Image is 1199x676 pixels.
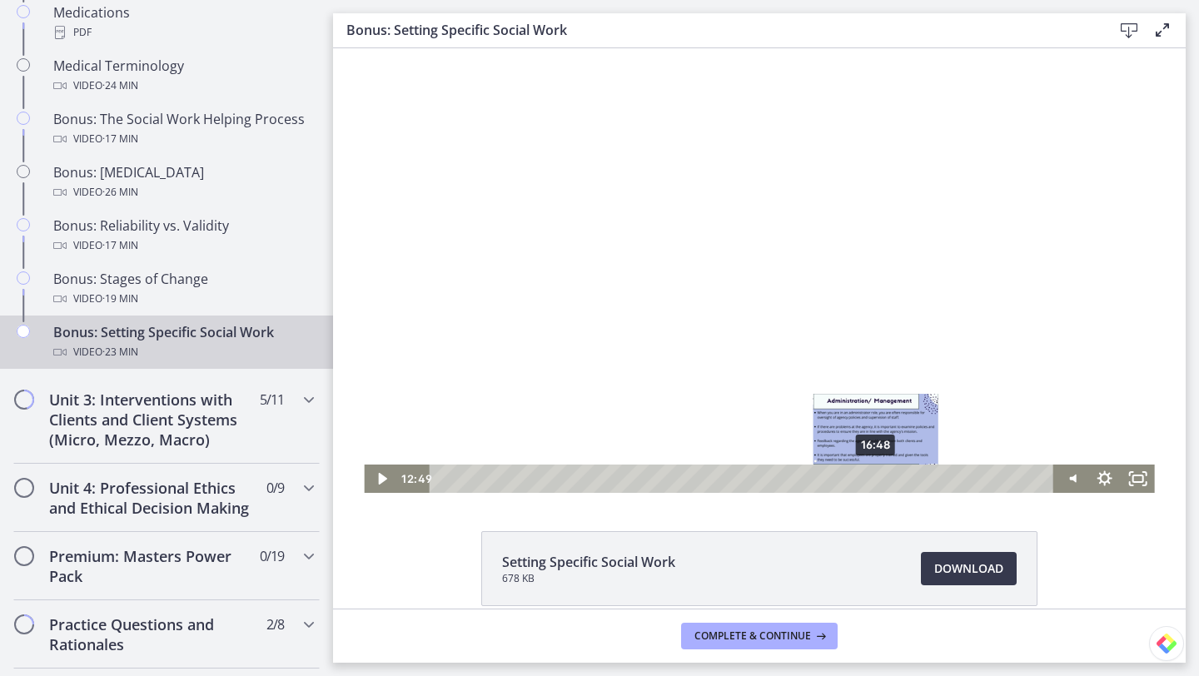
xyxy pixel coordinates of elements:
div: Video [53,236,313,256]
span: · 26 min [102,182,138,202]
span: Download [934,559,1003,579]
a: Download [921,552,1017,585]
span: Complete & continue [694,629,811,643]
h2: Practice Questions and Rationales [49,614,252,654]
div: Video [53,289,313,309]
div: Medications [53,2,313,42]
div: Bonus: Setting Specific Social Work [53,322,313,362]
h3: Bonus: Setting Specific Social Work [346,20,1086,40]
div: Video [53,129,313,149]
div: Video [53,342,313,362]
span: 5 / 11 [260,390,284,410]
span: 0 / 19 [260,546,284,566]
div: PDF [53,22,313,42]
h2: Premium: Masters Power Pack [49,546,252,586]
iframe: Video Lesson [333,48,1186,493]
div: Video [53,182,313,202]
h2: Unit 4: Professional Ethics and Ethical Decision Making [49,478,252,518]
button: Mute [722,416,755,445]
span: 0 / 9 [266,478,284,498]
div: Video [53,76,313,96]
span: · 17 min [102,129,138,149]
span: · 17 min [102,236,138,256]
div: Bonus: Stages of Change [53,269,313,309]
span: 678 KB [502,572,675,585]
button: Show settings menu [755,416,789,445]
button: Complete & continue [681,623,838,649]
div: Medical Terminology [53,56,313,96]
span: · 19 min [102,289,138,309]
span: 2 / 8 [266,614,284,634]
span: Setting Specific Social Work [502,552,675,572]
button: Fullscreen [789,416,822,445]
span: · 23 min [102,342,138,362]
div: Bonus: The Social Work Helping Process [53,109,313,149]
h2: Unit 3: Interventions with Clients and Client Systems (Micro, Mezzo, Macro) [49,390,252,450]
div: Bonus: [MEDICAL_DATA] [53,162,313,202]
div: Bonus: Reliability vs. Validity [53,216,313,256]
span: · 24 min [102,76,138,96]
